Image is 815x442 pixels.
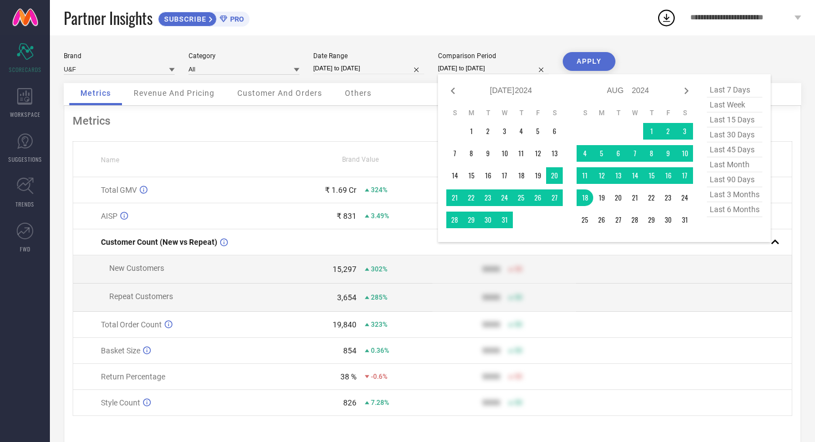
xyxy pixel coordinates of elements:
[643,167,660,184] td: Thu Aug 15 2024
[546,189,563,206] td: Sat Jul 27 2024
[676,167,693,184] td: Sat Aug 17 2024
[515,321,522,328] span: 50
[643,212,660,228] td: Thu Aug 29 2024
[371,186,388,194] span: 324%
[610,212,626,228] td: Tue Aug 27 2024
[109,264,164,273] span: New Customers
[482,293,500,302] div: 9999
[626,167,643,184] td: Wed Aug 14 2024
[371,321,388,328] span: 323%
[463,167,480,184] td: Mon Jul 15 2024
[480,212,496,228] td: Tue Jul 30 2024
[101,212,118,220] span: AISP
[463,123,480,140] td: Mon Jul 01 2024
[660,123,676,140] td: Fri Aug 02 2024
[64,52,175,60] div: Brand
[371,212,389,220] span: 3.49%
[529,167,546,184] td: Fri Jul 19 2024
[237,89,322,97] span: Customer And Orders
[480,145,496,162] td: Tue Jul 09 2024
[546,167,563,184] td: Sat Jul 20 2024
[371,265,388,273] span: 302%
[707,127,762,142] span: last 30 days
[643,189,660,206] td: Thu Aug 22 2024
[707,202,762,217] span: last 6 months
[446,84,460,97] div: Previous month
[101,398,140,407] span: Style Count
[610,145,626,162] td: Tue Aug 06 2024
[577,212,593,228] td: Sun Aug 25 2024
[64,7,152,29] span: Partner Insights
[676,145,693,162] td: Sat Aug 10 2024
[577,145,593,162] td: Sun Aug 04 2024
[101,372,165,381] span: Return Percentage
[676,189,693,206] td: Sat Aug 24 2024
[626,212,643,228] td: Wed Aug 28 2024
[610,167,626,184] td: Tue Aug 13 2024
[482,320,500,329] div: 9999
[626,109,643,117] th: Wednesday
[610,189,626,206] td: Tue Aug 20 2024
[227,15,244,23] span: PRO
[593,109,610,117] th: Monday
[515,347,522,354] span: 50
[371,294,388,301] span: 285%
[513,109,529,117] th: Thursday
[546,109,563,117] th: Saturday
[313,63,424,74] input: Select date range
[496,212,513,228] td: Wed Jul 31 2024
[643,109,660,117] th: Thursday
[446,145,463,162] td: Sun Jul 07 2024
[563,52,615,71] button: APPLY
[676,123,693,140] td: Sat Aug 03 2024
[482,372,500,381] div: 9999
[529,145,546,162] td: Fri Jul 12 2024
[707,172,762,187] span: last 90 days
[707,83,762,97] span: last 7 days
[496,109,513,117] th: Wednesday
[515,373,522,381] span: 50
[577,189,593,206] td: Sun Aug 18 2024
[446,189,463,206] td: Sun Jul 21 2024
[660,189,676,206] td: Fri Aug 23 2024
[101,156,119,164] span: Name
[343,346,356,355] div: 854
[343,398,356,407] div: 826
[159,15,209,23] span: SUBSCRIBE
[101,346,140,355] span: Basket Size
[20,245,30,253] span: FWD
[513,167,529,184] td: Thu Jul 18 2024
[626,145,643,162] td: Wed Aug 07 2024
[480,167,496,184] td: Tue Jul 16 2024
[345,89,371,97] span: Others
[337,212,356,220] div: ₹ 831
[337,293,356,302] div: 3,654
[438,52,549,60] div: Comparison Period
[480,109,496,117] th: Tuesday
[496,189,513,206] td: Wed Jul 24 2024
[513,189,529,206] td: Thu Jul 25 2024
[496,167,513,184] td: Wed Jul 17 2024
[610,109,626,117] th: Tuesday
[446,167,463,184] td: Sun Jul 14 2024
[643,145,660,162] td: Thu Aug 08 2024
[707,97,762,112] span: last week
[643,123,660,140] td: Thu Aug 01 2024
[513,123,529,140] td: Thu Jul 04 2024
[577,109,593,117] th: Sunday
[707,112,762,127] span: last 15 days
[446,212,463,228] td: Sun Jul 28 2024
[676,109,693,117] th: Saturday
[529,189,546,206] td: Fri Jul 26 2024
[371,373,388,381] span: -0.6%
[480,189,496,206] td: Tue Jul 23 2024
[463,212,480,228] td: Mon Jul 29 2024
[577,167,593,184] td: Sun Aug 11 2024
[101,186,137,194] span: Total GMV
[496,145,513,162] td: Wed Jul 10 2024
[134,89,215,97] span: Revenue And Pricing
[515,294,522,301] span: 50
[313,52,424,60] div: Date Range
[707,142,762,157] span: last 45 days
[463,109,480,117] th: Monday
